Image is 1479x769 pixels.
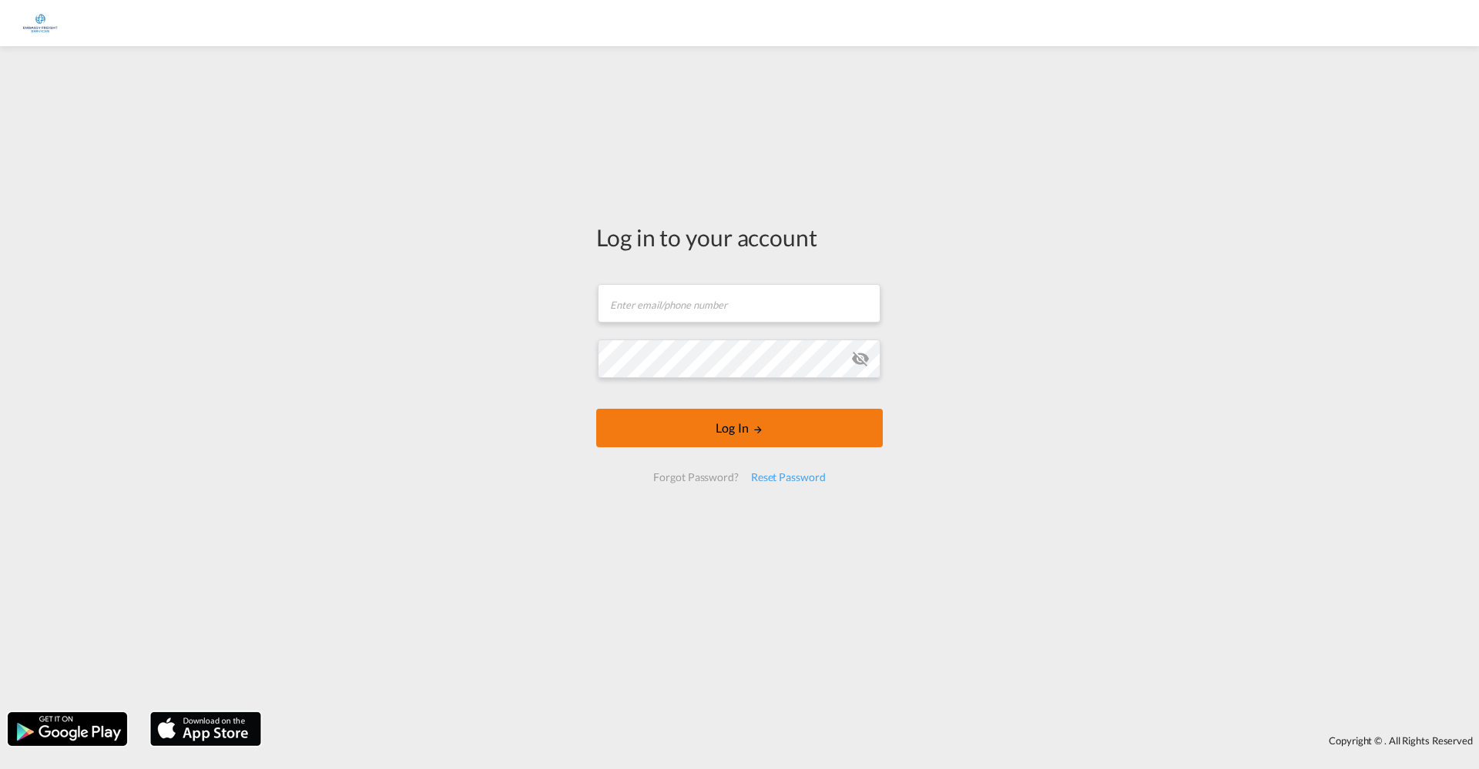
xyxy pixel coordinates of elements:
img: google.png [6,710,129,747]
input: Enter email/phone number [598,284,880,323]
div: Copyright © . All Rights Reserved [269,727,1479,754]
md-icon: icon-eye-off [851,349,870,368]
img: apple.png [149,710,263,747]
div: Log in to your account [596,221,883,253]
div: Forgot Password? [647,463,744,491]
img: e1326340b7c511ef854e8d6a806141ad.jpg [23,6,58,41]
div: Reset Password [745,463,832,491]
button: LOGIN [596,409,883,447]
